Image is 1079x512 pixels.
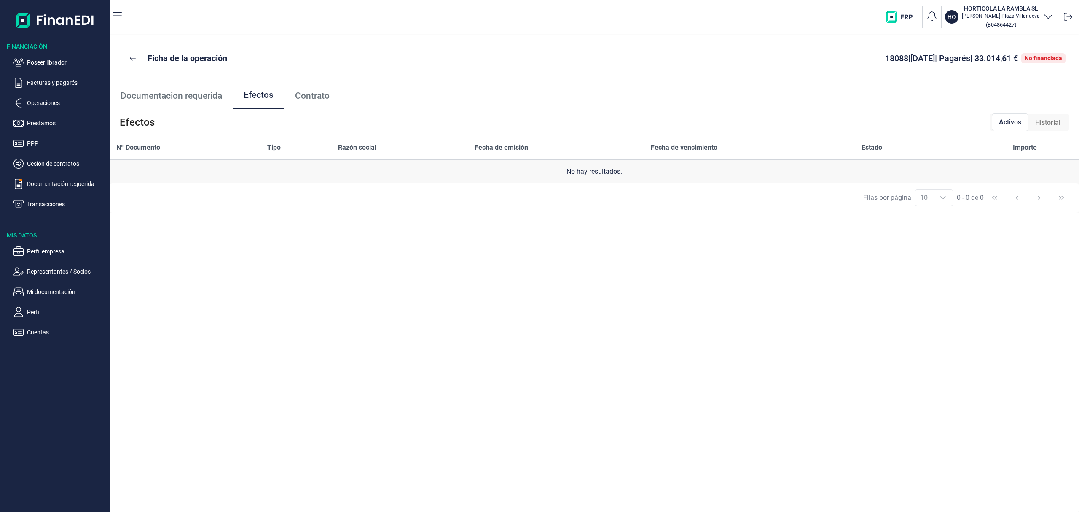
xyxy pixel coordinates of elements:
[962,4,1040,13] h3: HORTICOLA LA RAMBLA SL
[233,82,284,110] a: Efectos
[13,287,106,297] button: Mi documentación
[1051,188,1071,208] button: Last Page
[13,78,106,88] button: Facturas y pagarés
[885,53,1018,63] span: 18088 | [DATE] | Pagarés | 33.014,61 €
[992,113,1028,131] div: Activos
[148,52,227,64] p: Ficha de la operación
[121,92,222,100] span: Documentacion requerida
[1007,188,1027,208] button: Previous Page
[27,98,106,108] p: Operaciones
[886,11,919,23] img: erp
[986,22,1016,28] small: Copiar cif
[862,143,882,153] span: Estado
[120,116,155,129] span: Efectos
[475,143,528,153] span: Fecha de emisión
[1013,143,1037,153] span: Importe
[27,307,106,317] p: Perfil
[13,267,106,277] button: Representantes / Socios
[13,199,106,209] button: Transacciones
[295,92,330,100] span: Contrato
[16,7,94,34] img: Logo de aplicación
[985,188,1005,208] button: First Page
[27,267,106,277] p: Representantes / Socios
[27,57,106,67] p: Poseer librador
[13,118,106,128] button: Préstamos
[27,327,106,337] p: Cuentas
[1028,114,1067,131] div: Historial
[13,179,106,189] button: Documentación requerida
[284,82,340,110] a: Contrato
[962,13,1040,19] p: [PERSON_NAME] Plaza Villanueva
[999,117,1021,127] span: Activos
[651,143,717,153] span: Fecha de vencimiento
[27,118,106,128] p: Préstamos
[244,91,274,100] span: Efectos
[27,138,106,148] p: PPP
[1035,118,1060,128] span: Historial
[13,246,106,256] button: Perfil empresa
[1025,55,1062,62] div: No financiada
[933,190,953,206] div: Choose
[338,143,376,153] span: Razón social
[947,13,956,21] p: HO
[13,138,106,148] button: PPP
[27,159,106,169] p: Cesión de contratos
[27,199,106,209] p: Transacciones
[27,246,106,256] p: Perfil empresa
[13,57,106,67] button: Poseer librador
[945,4,1053,30] button: HOHORTICOLA LA RAMBLA SL[PERSON_NAME] Plaza Villanueva(B04864427)
[27,179,106,189] p: Documentación requerida
[116,143,160,153] span: Nº Documento
[13,307,106,317] button: Perfil
[957,194,984,201] span: 0 - 0 de 0
[1029,188,1049,208] button: Next Page
[27,287,106,297] p: Mi documentación
[110,82,233,110] a: Documentacion requerida
[27,78,106,88] p: Facturas y pagarés
[13,327,106,337] button: Cuentas
[267,143,281,153] span: Tipo
[863,193,911,203] div: Filas por página
[13,98,106,108] button: Operaciones
[116,167,1072,177] div: No hay resultados.
[13,159,106,169] button: Cesión de contratos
